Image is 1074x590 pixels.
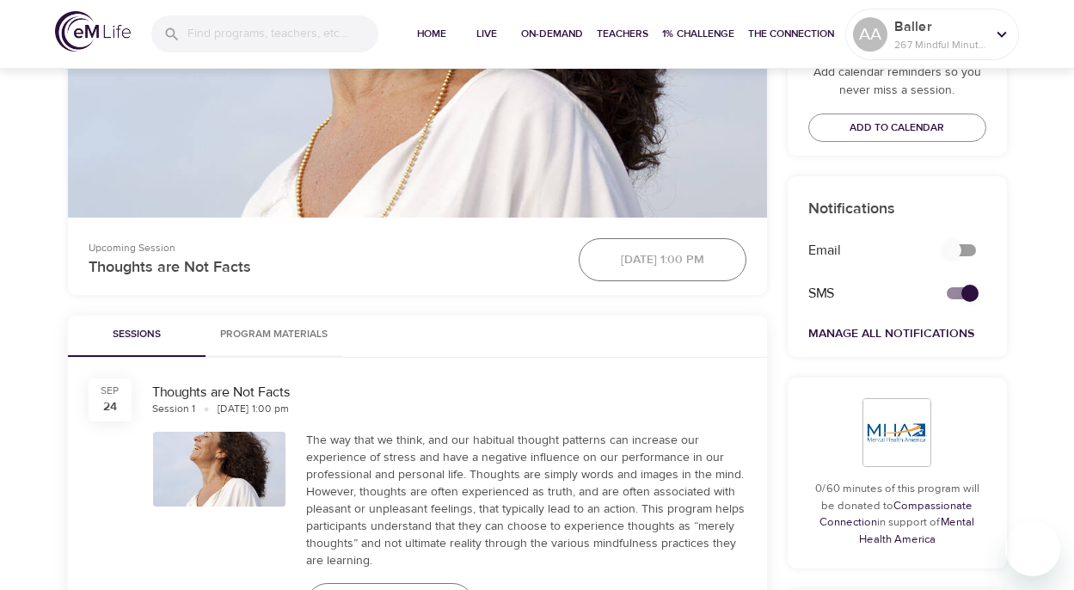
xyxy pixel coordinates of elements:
[748,25,834,43] span: The Connection
[411,25,452,43] span: Home
[152,402,195,416] div: Session 1
[521,25,583,43] span: On-Demand
[808,64,986,100] p: Add calendar reminders so you never miss a session.
[798,273,926,314] div: SMS
[894,16,985,37] p: Baller
[662,25,734,43] span: 1% Challenge
[466,25,507,43] span: Live
[216,326,333,344] span: Program Materials
[306,432,746,569] div: The way that we think, and our habitual thought patterns can increase our experience of stress an...
[101,384,120,398] div: Sep
[808,326,974,341] a: Manage All Notifications
[808,481,986,548] p: 0/60 minutes of this program will be donated to in support of
[808,114,986,142] button: Add to Calendar
[1005,521,1060,576] iframe: Button to launch messaging window
[187,15,378,52] input: Find programs, teachers, etc...
[859,515,975,546] a: Mental Health America
[850,119,944,137] span: Add to Calendar
[894,37,985,52] p: 267 Mindful Minutes
[819,499,973,530] a: Compassionate Connection
[55,11,131,52] img: logo
[853,17,887,52] div: AA
[78,326,195,344] span: Sessions
[597,25,648,43] span: Teachers
[89,240,558,255] p: Upcoming Session
[218,402,289,416] div: [DATE] 1:00 pm
[103,398,117,415] div: 24
[152,383,746,403] div: Thoughts are Not Facts
[808,197,986,220] p: Notifications
[798,230,926,271] div: Email
[89,255,558,279] p: Thoughts are Not Facts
